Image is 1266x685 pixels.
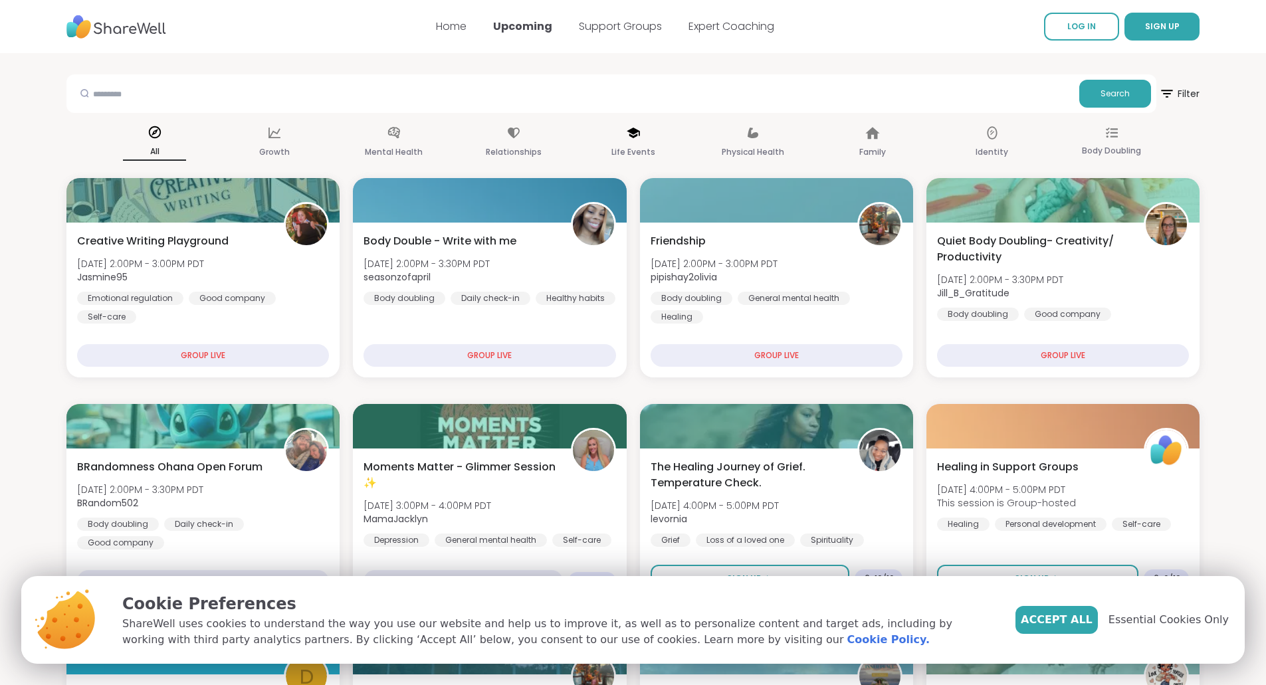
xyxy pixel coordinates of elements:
[1146,204,1187,245] img: Jill_B_Gratitude
[1108,612,1229,628] span: Essential Cookies Only
[1124,13,1200,41] button: SIGN UP
[66,9,166,45] img: ShareWell Nav Logo
[1101,88,1130,100] span: Search
[1024,308,1111,321] div: Good company
[1015,573,1049,585] span: Sign Up
[451,292,530,305] div: Daily check-in
[651,292,732,305] div: Body doubling
[77,570,329,593] div: GROUP LIVE
[651,310,703,324] div: Healing
[1015,606,1098,634] button: Accept All
[77,344,329,367] div: GROUP LIVE
[976,144,1008,160] p: Identity
[493,19,552,34] a: Upcoming
[435,534,547,547] div: General mental health
[651,565,849,593] button: Sign Up
[1067,21,1096,32] span: LOG IN
[688,19,774,34] a: Expert Coaching
[651,344,902,367] div: GROUP LIVE
[552,534,611,547] div: Self-care
[1112,518,1171,531] div: Self-care
[1145,21,1180,32] span: SIGN UP
[937,344,1189,367] div: GROUP LIVE
[800,534,864,547] div: Spirituality
[859,204,900,245] img: pipishay2olivia
[1159,74,1200,113] button: Filter
[164,518,244,531] div: Daily check-in
[937,483,1076,496] span: [DATE] 4:00PM - 5:00PM PDT
[1044,13,1119,41] a: LOG IN
[364,512,428,526] b: MamaJacklyn
[937,286,1009,300] b: Jill_B_Gratitude
[486,144,542,160] p: Relationships
[364,534,429,547] div: Depression
[364,459,556,491] span: Moments Matter - Glimmer Session ✨
[937,273,1063,286] span: [DATE] 2:00PM - 3:30PM PDT
[77,483,203,496] span: [DATE] 2:00PM - 3:30PM PDT
[937,496,1076,510] span: This session is Group-hosted
[77,270,128,284] b: Jasmine95
[123,144,186,161] p: All
[579,19,662,34] a: Support Groups
[1146,430,1187,471] img: ShareWell
[77,310,136,324] div: Self-care
[77,292,183,305] div: Emotional regulation
[651,270,717,284] b: pipishay2olivia
[651,459,843,491] span: The Healing Journey of Grief. Temperature Check.
[364,292,445,305] div: Body doubling
[122,592,994,616] p: Cookie Preferences
[651,512,687,526] b: levornia
[364,344,615,367] div: GROUP LIVE
[436,19,467,34] a: Home
[651,233,706,249] span: Friendship
[1159,78,1200,110] span: Filter
[875,573,895,584] span: 10 / 16
[365,144,423,160] p: Mental Health
[286,430,327,471] img: BRandom502
[1082,143,1141,159] p: Body Doubling
[937,518,990,531] div: Healing
[727,573,762,585] span: Sign Up
[77,496,138,510] b: BRandom502
[77,536,164,549] div: Good company
[573,204,614,245] img: seasonzofapril
[364,270,431,284] b: seasonzofapril
[536,292,615,305] div: Healthy habits
[937,459,1079,475] span: Healing in Support Groups
[364,257,490,270] span: [DATE] 2:00PM - 3:30PM PDT
[77,257,204,270] span: [DATE] 2:00PM - 3:00PM PDT
[1021,612,1093,628] span: Accept All
[77,233,229,249] span: Creative Writing Playground
[77,459,263,475] span: BRandomness Ohana Open Forum
[738,292,850,305] div: General mental health
[286,204,327,245] img: Jasmine95
[937,233,1129,265] span: Quiet Body Doubling- Creativity/ Productivity
[364,233,516,249] span: Body Double - Write with me
[859,430,900,471] img: levornia
[696,534,795,547] div: Loss of a loved one
[1079,80,1151,108] button: Search
[995,518,1107,531] div: Personal development
[859,144,886,160] p: Family
[189,292,276,305] div: Good company
[122,616,994,648] p: ShareWell uses cookies to understand the way you use our website and help us to improve it, as we...
[651,499,779,512] span: [DATE] 4:00PM - 5:00PM PDT
[847,632,930,648] a: Cookie Policy.
[259,144,290,160] p: Growth
[722,144,784,160] p: Physical Health
[573,430,614,471] img: MamaJacklyn
[651,534,690,547] div: Grief
[651,257,778,270] span: [DATE] 2:00PM - 3:00PM PDT
[77,518,159,531] div: Body doubling
[611,144,655,160] p: Life Events
[1164,573,1181,584] span: 6 / 16
[937,308,1019,321] div: Body doubling
[364,499,491,512] span: [DATE] 3:00PM - 4:00PM PDT
[364,570,562,593] div: Group Full
[937,565,1138,593] button: Sign Up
